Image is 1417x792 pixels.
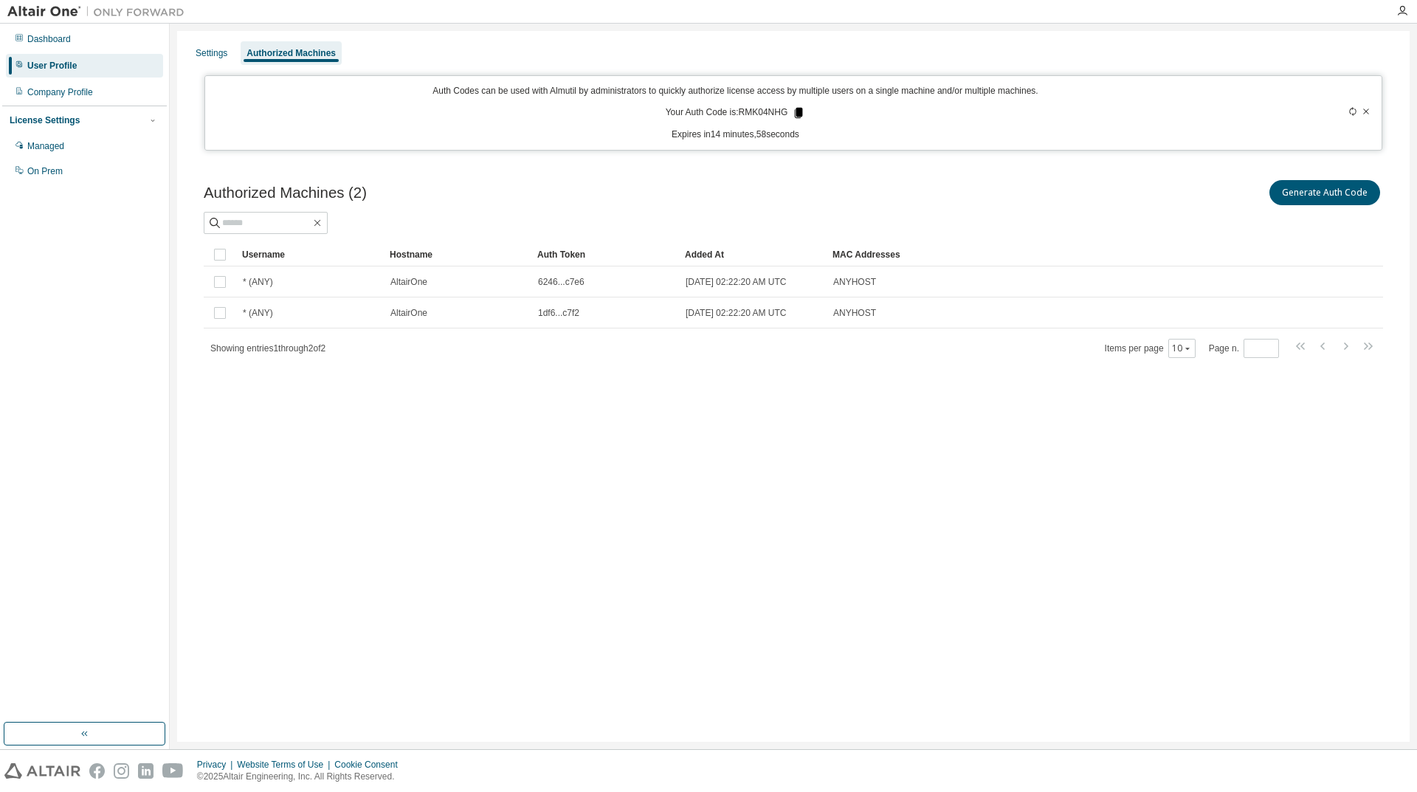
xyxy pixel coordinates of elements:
[7,4,192,19] img: Altair One
[243,307,273,319] span: * (ANY)
[214,85,1258,97] p: Auth Codes can be used with Almutil by administrators to quickly authorize license access by mult...
[197,771,407,783] p: © 2025 Altair Engineering, Inc. All Rights Reserved.
[10,114,80,126] div: License Settings
[214,128,1258,141] p: Expires in 14 minutes, 58 seconds
[4,763,80,779] img: altair_logo.svg
[27,140,64,152] div: Managed
[390,276,427,288] span: AltairOne
[685,243,821,266] div: Added At
[197,759,237,771] div: Privacy
[686,276,787,288] span: [DATE] 02:22:20 AM UTC
[138,763,154,779] img: linkedin.svg
[1209,339,1279,358] span: Page n.
[666,106,806,120] p: Your Auth Code is: RMK04NHG
[210,343,325,354] span: Showing entries 1 through 2 of 2
[237,759,334,771] div: Website Terms of Use
[1269,180,1380,205] button: Generate Auth Code
[27,60,77,72] div: User Profile
[833,276,876,288] span: ANYHOST
[390,307,427,319] span: AltairOne
[27,33,71,45] div: Dashboard
[242,243,378,266] div: Username
[390,243,525,266] div: Hostname
[537,243,673,266] div: Auth Token
[832,243,1228,266] div: MAC Addresses
[27,86,93,98] div: Company Profile
[833,307,876,319] span: ANYHOST
[196,47,227,59] div: Settings
[89,763,105,779] img: facebook.svg
[243,276,273,288] span: * (ANY)
[538,276,585,288] span: 6246...c7e6
[162,763,184,779] img: youtube.svg
[1172,342,1192,354] button: 10
[1105,339,1196,358] span: Items per page
[204,185,367,202] span: Authorized Machines (2)
[686,307,787,319] span: [DATE] 02:22:20 AM UTC
[246,47,336,59] div: Authorized Machines
[334,759,406,771] div: Cookie Consent
[538,307,579,319] span: 1df6...c7f2
[27,165,63,177] div: On Prem
[114,763,129,779] img: instagram.svg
